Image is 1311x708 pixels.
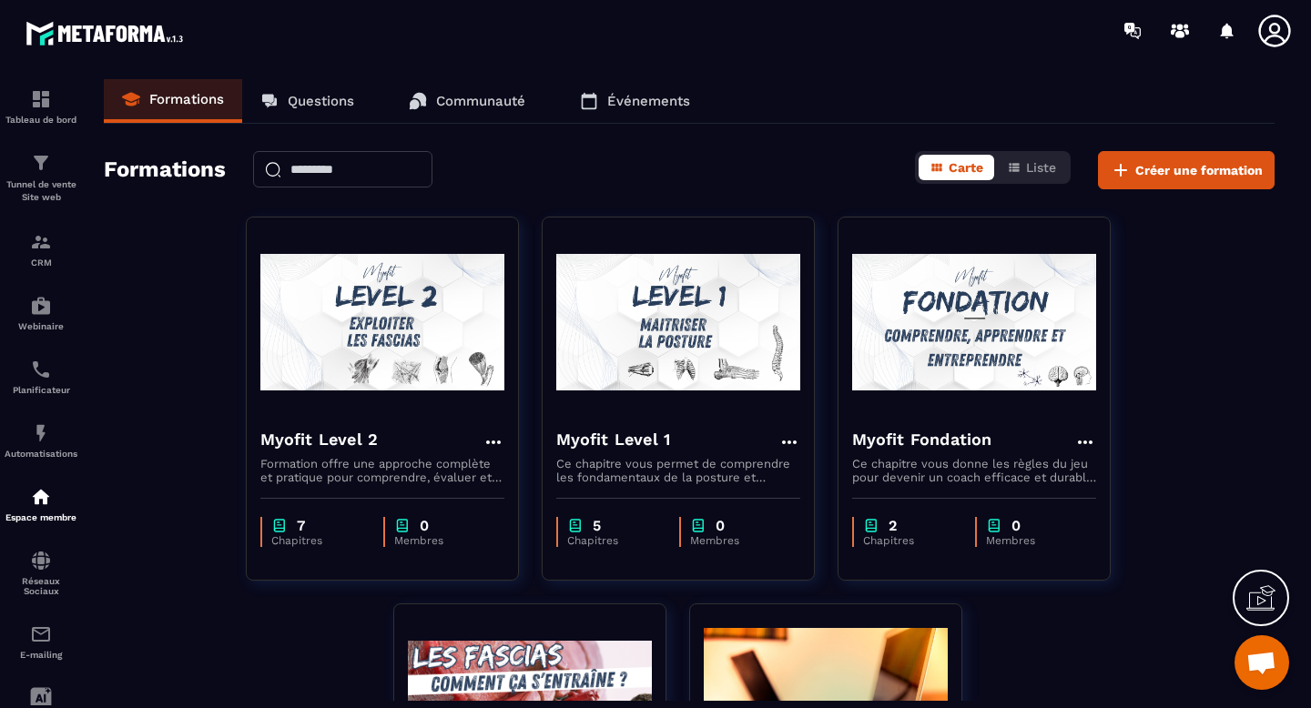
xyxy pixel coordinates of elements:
[863,534,957,547] p: Chapitres
[271,517,288,534] img: chapter
[242,79,372,123] a: Questions
[5,449,77,459] p: Automatisations
[5,75,77,138] a: formationformationTableau de bord
[567,534,661,547] p: Chapitres
[562,79,708,123] a: Événements
[30,359,52,380] img: scheduler
[690,517,706,534] img: chapter
[260,427,379,452] h4: Myofit Level 2
[1098,151,1275,189] button: Créer une formation
[5,321,77,331] p: Webinaire
[30,152,52,174] img: formation
[556,427,671,452] h4: Myofit Level 1
[104,79,242,123] a: Formations
[919,155,994,180] button: Carte
[149,91,224,107] p: Formations
[607,93,690,109] p: Événements
[889,517,897,534] p: 2
[5,281,77,345] a: automationsautomationsWebinaire
[986,517,1002,534] img: chapter
[5,258,77,268] p: CRM
[104,151,226,189] h2: Formations
[5,345,77,409] a: schedulerschedulerPlanificateur
[5,650,77,660] p: E-mailing
[716,517,725,534] p: 0
[30,486,52,508] img: automations
[30,422,52,444] img: automations
[556,457,800,484] p: Ce chapitre vous permet de comprendre les fondamentaux de la posture et d’apprendre à réaliser un...
[5,178,77,204] p: Tunnel de vente Site web
[5,610,77,673] a: emailemailE-mailing
[30,550,52,571] img: social-network
[5,217,77,281] a: formationformationCRM
[5,512,77,522] p: Espace membre
[246,217,542,603] a: formation-backgroundMyofit Level 2Formation offre une approche complète et pratique pour comprend...
[5,385,77,395] p: Planificateur
[30,623,52,645] img: email
[838,217,1133,603] a: formation-backgroundMyofit FondationCe chapitre vous donne les règles du jeu pour devenir un coac...
[260,231,504,413] img: formation-background
[690,534,782,547] p: Membres
[556,231,800,413] img: formation-background
[1135,161,1263,179] span: Créer une formation
[852,427,992,452] h4: Myofit Fondation
[852,457,1096,484] p: Ce chapitre vous donne les règles du jeu pour devenir un coach efficace et durable. Vous y découv...
[30,88,52,110] img: formation
[1011,517,1021,534] p: 0
[542,217,838,603] a: formation-backgroundMyofit Level 1Ce chapitre vous permet de comprendre les fondamentaux de la po...
[436,93,525,109] p: Communauté
[394,534,486,547] p: Membres
[394,517,411,534] img: chapter
[949,160,983,175] span: Carte
[260,457,504,484] p: Formation offre une approche complète et pratique pour comprendre, évaluer et améliorer la santé ...
[5,472,77,536] a: automationsautomationsEspace membre
[420,517,429,534] p: 0
[1026,160,1056,175] span: Liste
[852,231,1096,413] img: formation-background
[25,16,189,50] img: logo
[5,138,77,217] a: formationformationTunnel de vente Site web
[996,155,1067,180] button: Liste
[288,93,354,109] p: Questions
[297,517,305,534] p: 7
[863,517,879,534] img: chapter
[593,517,601,534] p: 5
[5,115,77,125] p: Tableau de bord
[1235,635,1289,690] div: Ouvrir le chat
[5,536,77,610] a: social-networksocial-networkRéseaux Sociaux
[391,79,544,123] a: Communauté
[5,576,77,596] p: Réseaux Sociaux
[567,517,584,534] img: chapter
[5,409,77,472] a: automationsautomationsAutomatisations
[271,534,365,547] p: Chapitres
[30,231,52,253] img: formation
[986,534,1078,547] p: Membres
[30,295,52,317] img: automations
